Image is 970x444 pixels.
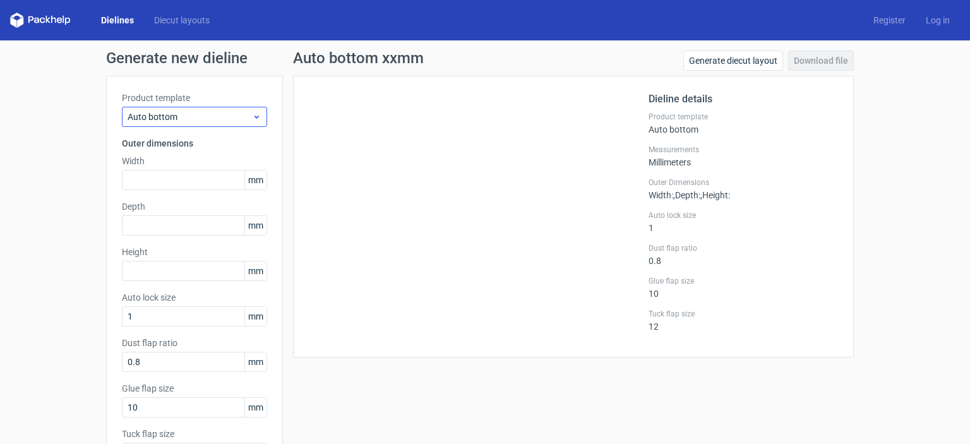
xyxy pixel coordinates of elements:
div: 0.8 [649,243,838,266]
label: Tuck flap size [649,309,838,319]
label: Depth [122,200,267,213]
div: Millimeters [649,145,838,167]
a: Log in [916,14,960,27]
label: Glue flap size [122,382,267,395]
label: Dust flap ratio [122,337,267,349]
div: 1 [649,210,838,233]
label: Auto lock size [122,291,267,304]
label: Outer Dimensions [649,177,838,188]
span: Auto bottom [128,111,252,123]
div: 10 [649,276,838,299]
h3: Outer dimensions [122,137,267,150]
a: Register [863,14,916,27]
h1: Generate new dieline [106,51,864,66]
span: mm [244,216,266,235]
label: Product template [122,92,267,104]
label: Height [122,246,267,258]
span: mm [244,261,266,280]
h1: Auto bottom xxmm [293,51,424,66]
div: 12 [649,309,838,332]
a: Diecut layouts [144,14,220,27]
a: Dielines [91,14,144,27]
span: Width : [649,190,673,200]
h2: Dieline details [649,92,838,107]
label: Tuck flap size [122,428,267,440]
label: Product template [649,112,838,122]
label: Glue flap size [649,276,838,286]
span: mm [244,171,266,189]
div: Auto bottom [649,112,838,135]
label: Width [122,155,267,167]
label: Auto lock size [649,210,838,220]
span: mm [244,307,266,326]
span: , Depth : [673,190,700,200]
span: mm [244,398,266,417]
label: Measurements [649,145,838,155]
a: Generate diecut layout [683,51,783,71]
label: Dust flap ratio [649,243,838,253]
span: , Height : [700,190,730,200]
span: mm [244,352,266,371]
